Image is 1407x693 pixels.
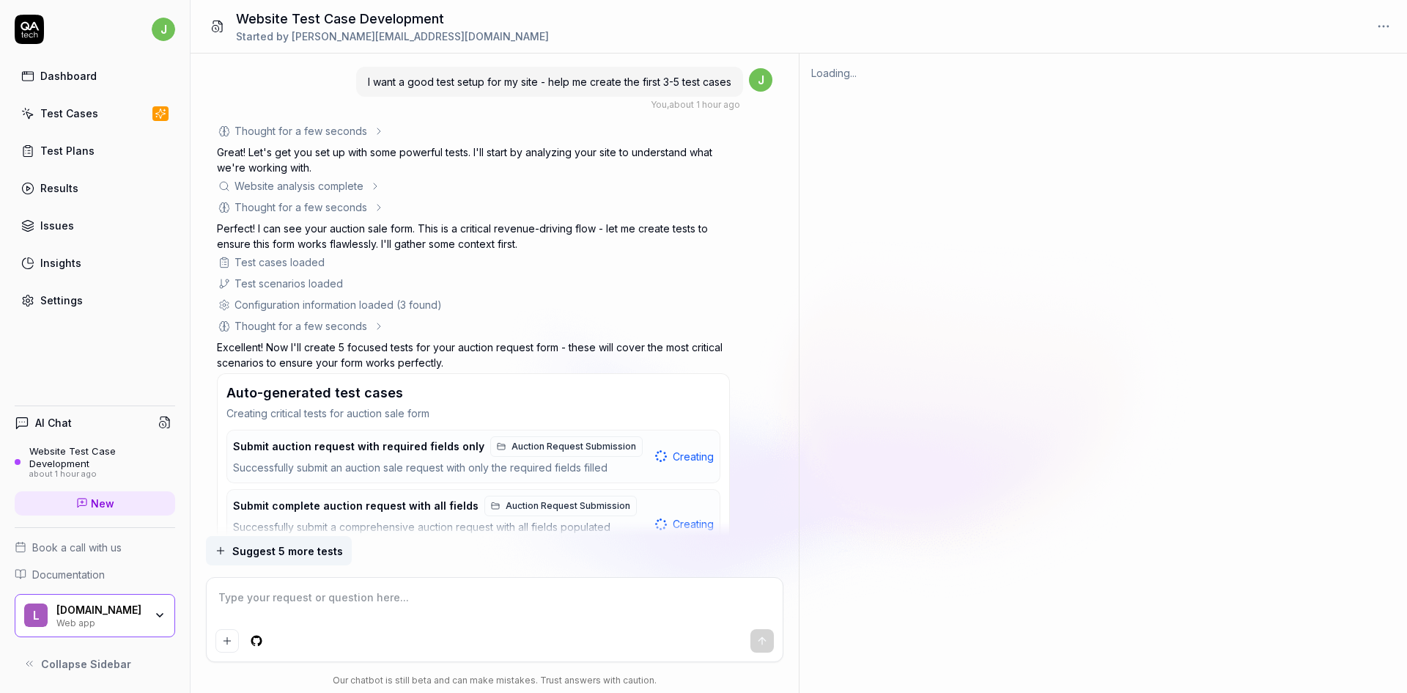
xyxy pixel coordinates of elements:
[15,445,175,479] a: Website Test Case Developmentabout 1 hour ago
[40,180,78,196] div: Results
[15,62,175,90] a: Dashboard
[40,255,81,271] div: Insights
[506,499,630,513] span: Auction Request Submission
[490,436,643,457] a: Auction Request Submission
[40,68,97,84] div: Dashboard
[233,460,649,477] div: Successfully submit an auction sale request with only the required fields filled
[35,415,72,430] h4: AI Chat
[29,469,175,480] div: about 1 hour ago
[15,249,175,277] a: Insights
[217,340,730,370] p: Excellent! Now I'll create 5 focused tests for your auction request form - these will cover the m...
[226,383,403,403] h3: Auto-generated test cases
[15,540,175,555] a: Book a call with us
[232,543,343,559] span: Suggest 5 more tests
[227,490,720,559] button: Submit complete auction request with all fieldsAuction Request SubmissionSuccessfully submit a co...
[32,540,122,555] span: Book a call with us
[15,567,175,582] a: Documentation
[40,106,98,121] div: Test Cases
[233,499,479,513] span: Submit complete auction request with all fields
[15,649,175,678] button: Collapse Sidebar
[227,430,720,483] button: Submit auction request with required fields onlyAuction Request SubmissionSuccessfully submit an ...
[292,30,549,43] span: [PERSON_NAME][EMAIL_ADDRESS][DOMAIN_NAME]
[215,629,239,653] button: Add attachment
[32,567,105,582] span: Documentation
[233,519,649,553] div: Successfully submit a comprehensive auction request with all fields populated including contact i...
[226,406,720,421] p: Creating critical tests for auction sale form
[234,254,325,270] div: Test cases loaded
[40,218,74,233] div: Issues
[15,136,175,165] a: Test Plans
[15,174,175,202] a: Results
[206,674,784,687] div: Our chatbot is still beta and can make mistakes. Trust answers with caution.
[234,276,343,291] div: Test scenarios loaded
[234,123,367,139] div: Thought for a few seconds
[217,221,730,252] p: Perfect! I can see your auction sale form. This is a critical revenue-driving flow - let me creat...
[15,99,175,128] a: Test Cases
[811,65,1395,81] div: Loading...
[236,9,549,29] h1: Website Test Case Development
[234,318,367,334] div: Thought for a few seconds
[749,68,772,92] span: j
[233,440,484,453] span: Submit auction request with required fields only
[15,594,175,638] button: L[DOMAIN_NAME]Web app
[56,604,144,617] div: LocalAuctions.com
[91,496,114,511] span: New
[484,496,637,516] a: Auction Request Submission
[41,656,131,672] span: Collapse Sidebar
[152,18,175,41] span: j
[152,15,175,44] button: j
[217,144,730,175] p: Great! Let's get you set up with some powerful tests. I'll start by analyzing your site to unders...
[234,297,442,312] div: Configuration information loaded (3 found)
[651,98,740,111] div: , about 1 hour ago
[673,516,714,532] span: Creating
[56,616,144,628] div: Web app
[651,99,667,110] span: You
[40,293,83,308] div: Settings
[234,199,367,215] div: Thought for a few seconds
[24,604,48,627] span: L
[234,178,363,194] div: Website analysis complete
[29,445,175,469] div: Website Test Case Development
[673,449,714,464] span: Creating
[15,211,175,240] a: Issues
[15,286,175,315] a: Settings
[206,536,352,565] button: Suggest 5 more tests
[512,440,636,453] span: Auction Request Submission
[368,76,731,88] span: I want a good test setup for my site - help me create the first 3-5 test cases
[15,491,175,516] a: New
[40,143,95,158] div: Test Plans
[236,29,549,44] div: Started by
